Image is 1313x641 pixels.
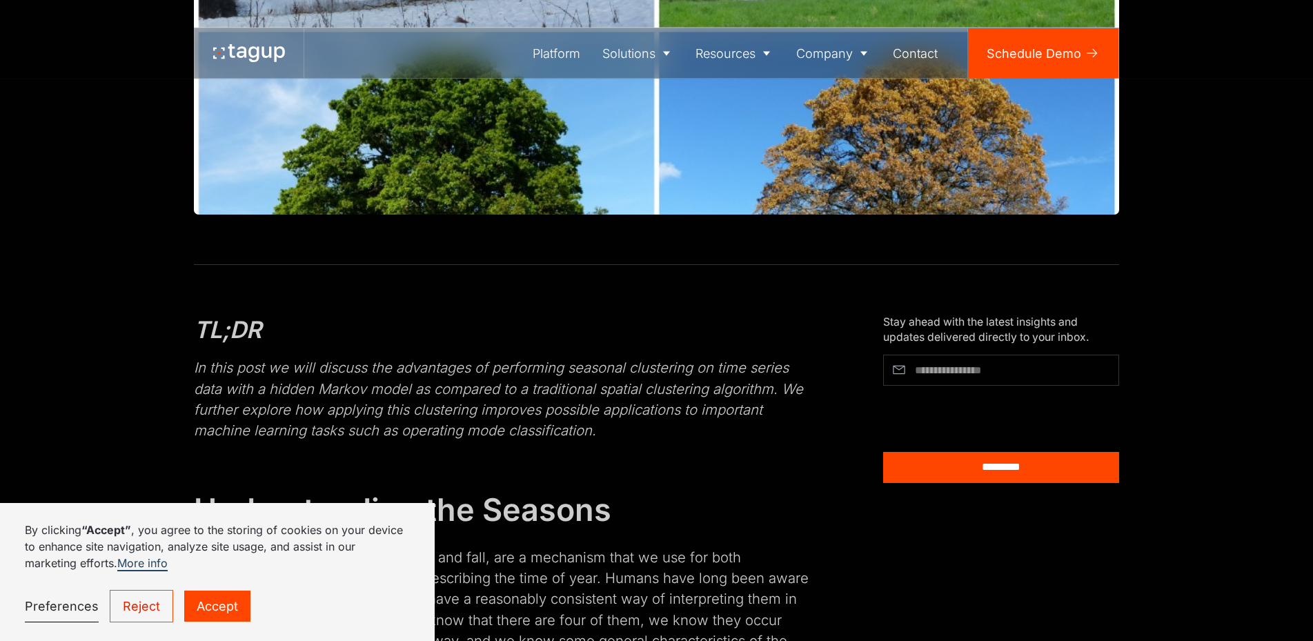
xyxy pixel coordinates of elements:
em: TL;DR [194,315,261,344]
div: Contact [893,44,938,63]
iframe: reCAPTCHA [883,392,1030,430]
em: In this post we will discuss the advantages of performing seasonal clustering on time series data... [194,359,803,439]
div: Platform [533,44,580,63]
a: Solutions [591,28,685,78]
a: Contact [882,28,949,78]
form: Article Subscribe [883,355,1119,483]
a: Accept [184,591,250,622]
a: Reject [110,590,173,622]
p: By clicking , you agree to the storing of cookies on your device to enhance site navigation, anal... [25,522,410,571]
div: Company [796,44,853,63]
h1: Understanding the Seasons [194,491,809,529]
div: Resources [695,44,756,63]
div: Stay ahead with the latest insights and updates delivered directly to your inbox. [883,315,1119,345]
div: Solutions [602,44,655,63]
strong: “Accept” [81,523,131,537]
a: Platform [522,28,592,78]
div: Schedule Demo [987,44,1081,63]
a: Company [785,28,882,78]
a: Schedule Demo [968,28,1118,78]
a: Preferences [25,591,99,622]
a: Resources [685,28,786,78]
a: More info [117,556,168,571]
